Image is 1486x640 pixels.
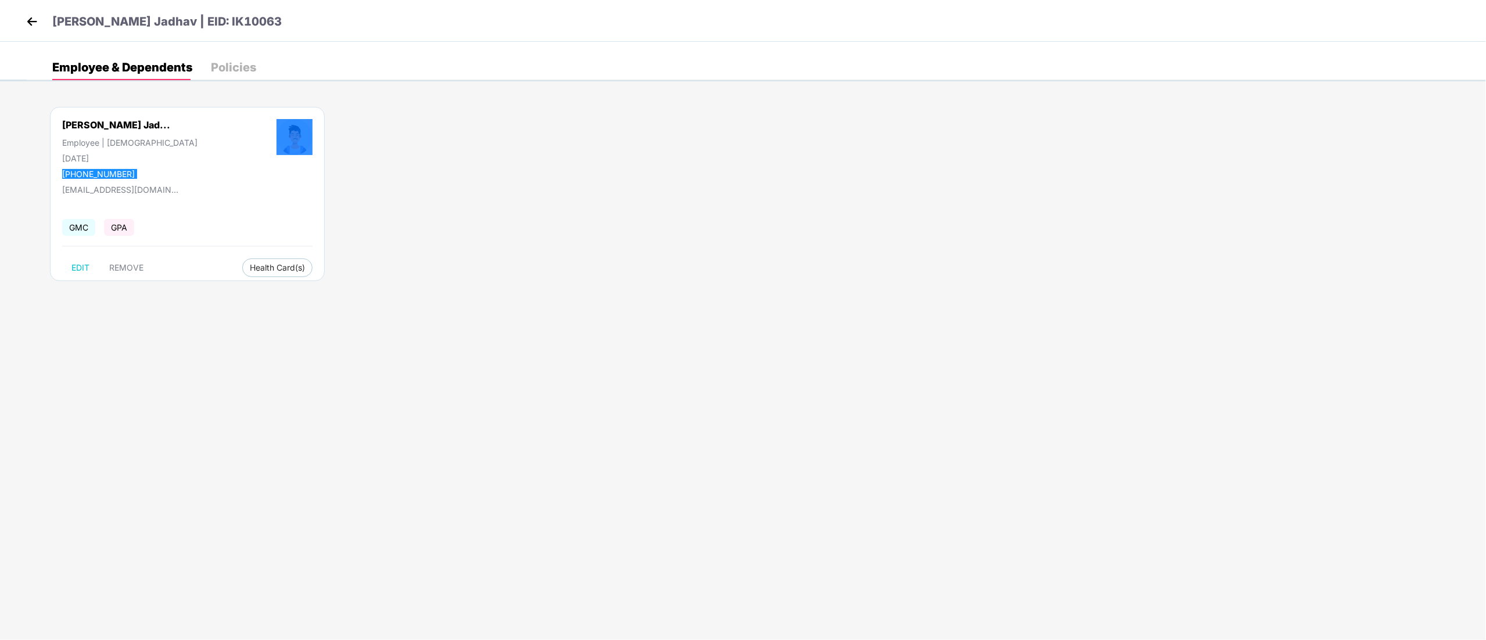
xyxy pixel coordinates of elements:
span: Health Card(s) [250,265,305,271]
div: [EMAIL_ADDRESS][DOMAIN_NAME] [62,185,178,195]
div: Employee | [DEMOGRAPHIC_DATA] [62,138,198,148]
img: back [23,13,41,30]
button: Health Card(s) [242,258,313,277]
span: REMOVE [109,263,143,272]
span: GMC [62,219,95,236]
span: EDIT [71,263,89,272]
button: REMOVE [100,258,153,277]
div: Employee & Dependents [52,62,192,73]
span: GPA [104,219,134,236]
div: [PHONE_NUMBER] [62,169,198,179]
div: Policies [211,62,256,73]
div: [DATE] [62,153,198,163]
p: [PERSON_NAME] Jadhav | EID: IK10063 [52,13,282,31]
button: EDIT [62,258,99,277]
img: profileImage [277,119,313,155]
div: [PERSON_NAME] Jad... [62,119,170,131]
